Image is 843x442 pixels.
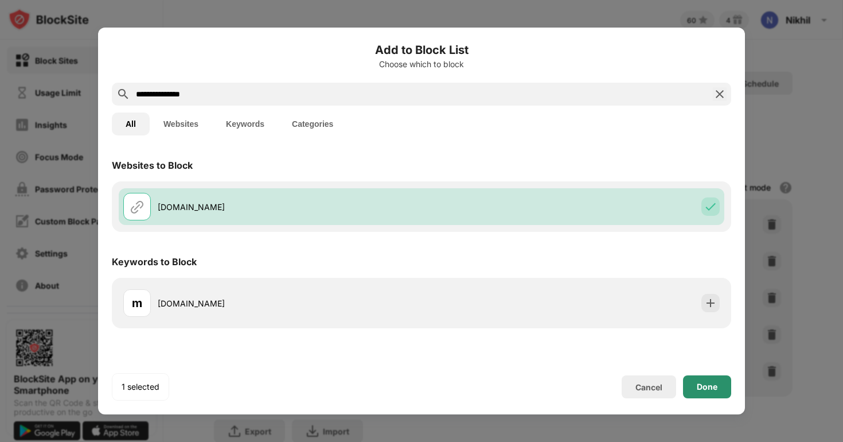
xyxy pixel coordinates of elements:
button: Keywords [212,113,278,135]
button: All [112,113,150,135]
div: Websites to Block [112,160,193,171]
img: url.svg [130,200,144,214]
button: Websites [150,113,212,135]
div: Choose which to block [112,60,731,69]
img: search.svg [116,87,130,101]
div: Cancel [635,382,662,392]
button: Categories [278,113,347,135]
div: [DOMAIN_NAME] [158,201,421,213]
div: Done [697,382,717,391]
h6: Add to Block List [112,41,731,59]
img: search-close [713,87,727,101]
div: m [132,294,142,312]
div: Keywords to Block [112,256,197,267]
div: 1 selected [122,381,159,393]
div: [DOMAIN_NAME] [158,297,421,309]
